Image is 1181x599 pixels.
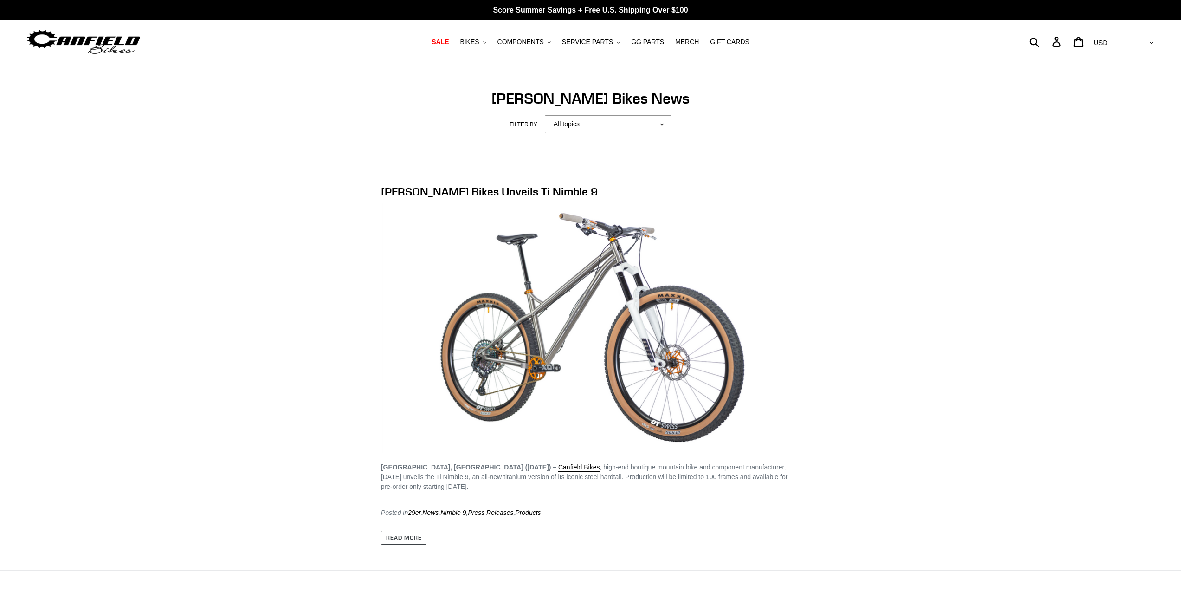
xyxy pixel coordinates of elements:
[626,36,669,48] a: GG PARTS
[381,531,427,545] a: Read more: Canfield Bikes Unveils Ti Nimble 9
[631,38,664,46] span: GG PARTS
[381,508,800,518] div: Posted in , , , ,
[705,36,754,48] a: GIFT CARDS
[338,90,844,107] h1: [PERSON_NAME] Bikes News
[1034,32,1058,52] input: Search
[675,38,699,46] span: MERCH
[381,184,598,198] a: [PERSON_NAME] Bikes Unveils Ti Nimble 9
[26,27,142,57] img: Canfield Bikes
[408,509,420,517] a: 29er
[422,509,439,517] a: News
[493,36,555,48] button: COMPONENTS
[381,463,556,471] strong: [GEOGRAPHIC_DATA], [GEOGRAPHIC_DATA] ([DATE]) –
[515,509,541,517] a: Products
[432,38,449,46] span: SALE
[427,36,453,48] a: SALE
[468,509,513,517] a: Press Releases
[557,36,625,48] button: SERVICE PARTS
[460,38,479,46] span: BIKES
[710,38,749,46] span: GIFT CARDS
[562,38,613,46] span: SERVICE PARTS
[381,463,788,490] span: , high-end boutique mountain bike and component manufacturer, [DATE] unveils the Ti Nimble 9, an ...
[558,463,600,472] a: Canfield Bikes
[497,38,544,46] span: COMPONENTS
[671,36,703,48] a: MERCH
[455,36,490,48] button: BIKES
[440,509,466,517] a: Nimble 9
[510,120,537,129] label: Filter by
